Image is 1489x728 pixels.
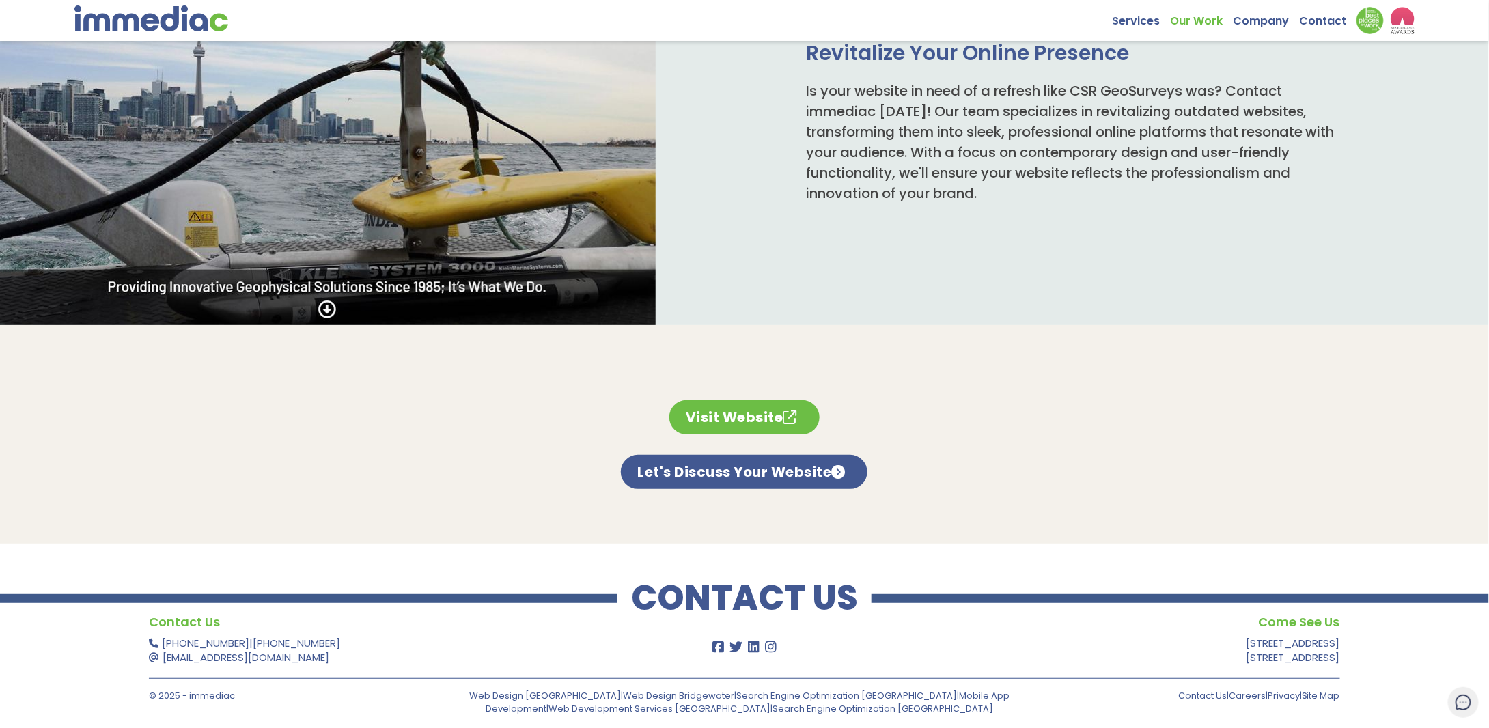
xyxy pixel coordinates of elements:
[163,650,329,664] a: [EMAIL_ADDRESS][DOMAIN_NAME]
[1233,7,1299,28] a: Company
[162,636,249,650] a: [PHONE_NUMBER]
[1229,689,1266,702] a: Careers
[447,689,1032,715] p: | | | | |
[548,702,770,715] a: Web Development Services [GEOGRAPHIC_DATA]
[149,612,635,632] h4: Contact Us
[621,455,867,489] a: Let's Discuss Your Website
[623,689,734,702] a: Web Design Bridgewater
[149,689,436,702] p: © 2025 - immediac
[1247,636,1340,664] a: [STREET_ADDRESS][STREET_ADDRESS]
[1053,689,1340,702] p: | | |
[1112,7,1170,28] a: Services
[736,689,957,702] a: Search Engine Optimization [GEOGRAPHIC_DATA]
[854,612,1340,632] h4: Come See Us
[486,689,1010,715] a: Mobile App Development
[806,40,1340,67] h2: Revitalize Your Online Presence
[469,689,621,702] a: Web Design [GEOGRAPHIC_DATA]
[669,400,820,434] a: Visit Website
[74,5,228,31] img: immediac
[149,636,635,664] p: |
[1178,689,1227,702] a: Contact Us
[617,585,872,612] h2: CONTACT US
[1302,689,1340,702] a: Site Map
[773,702,993,715] a: Search Engine Optimization [GEOGRAPHIC_DATA]
[1299,7,1356,28] a: Contact
[1170,7,1233,28] a: Our Work
[253,636,340,650] a: [PHONE_NUMBER]
[806,81,1335,203] span: Is your website in need of a refresh like CSR GeoSurveys was? Contact immediac [DATE]! Our team s...
[1268,689,1300,702] a: Privacy
[1391,7,1415,34] img: logo2_wea_nobg.webp
[1356,7,1384,34] img: Down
